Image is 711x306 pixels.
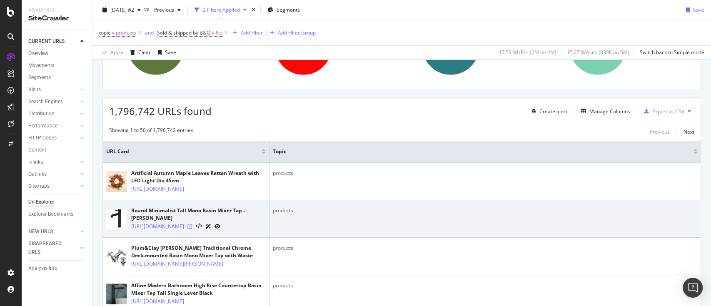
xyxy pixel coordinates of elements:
[683,278,703,298] div: Open Intercom Messenger
[28,198,54,206] div: Url Explorer
[28,97,78,106] a: Search Engines
[28,227,78,236] a: NEW URLS
[267,28,316,38] button: Add Filter Group
[99,29,110,36] span: topic
[187,224,192,229] a: Visit Online Page
[203,6,240,13] div: 2 Filters Applied
[28,7,85,14] div: Analytics
[28,49,86,58] a: Overview
[106,284,127,304] img: main image
[116,27,136,39] span: products
[28,158,43,167] div: Inlinks
[28,264,57,273] div: Analysis Info
[28,239,78,257] a: DISAPPEARED URLS
[28,85,78,94] a: Visits
[28,109,78,118] a: Distribution
[28,97,63,106] div: Search Engines
[131,297,184,306] a: [URL][DOMAIN_NAME]
[131,222,184,231] a: [URL][DOMAIN_NAME]
[109,10,250,82] div: A chart.
[278,29,316,36] div: Add Filter Group
[165,49,176,56] div: Save
[28,73,51,82] div: Segments
[28,73,86,82] a: Segments
[28,210,86,219] a: Explorer Bookmarks
[112,29,115,36] span: =
[567,49,629,56] div: 15.27 % Visits ( 839K on 5M )
[28,146,46,154] div: Content
[131,207,266,222] div: Round Minimalist Tall Mono Basin Mixer Tap - [PERSON_NAME]
[257,10,398,82] div: A chart.
[273,169,697,177] div: products
[106,171,127,192] img: main image
[273,148,681,155] span: topic
[106,148,259,155] span: URL Card
[109,104,212,118] span: 1,796,742 URLs found
[28,134,57,142] div: HTTP Codes
[131,244,266,259] div: Plum&Clay [PERSON_NAME] Traditional Chrome Deck-mounted Basin Mono Mixer Tap with Waste
[106,246,127,267] img: main image
[110,6,134,13] span: 2025 Sep. 15th #2
[216,27,222,39] span: No
[28,37,78,46] a: CURRENT URLS
[28,134,78,142] a: HTTP Codes
[578,106,630,116] button: Manage Columns
[250,6,257,14] div: times
[230,28,263,38] button: Add Filter
[106,209,127,229] img: main image
[589,108,630,115] div: Manage Columns
[28,170,78,179] a: Outlinks
[28,49,48,58] div: Overview
[131,169,266,184] div: Artificial Autumn Maple Leaves Rattan Wreath with LED Light Dia 45cm
[636,46,704,59] button: Switch back to Simple mode
[241,29,263,36] div: Add Filter
[28,210,73,219] div: Explorer Bookmarks
[539,108,567,115] div: Create alert
[684,128,694,135] div: Next
[28,158,78,167] a: Inlinks
[28,264,86,273] a: Analysis Info
[264,3,303,17] button: Segments
[131,185,184,193] a: [URL][DOMAIN_NAME]
[212,29,215,36] span: =
[28,227,53,236] div: NEW URLS
[404,10,545,82] div: A chart.
[28,198,86,206] a: Url Explorer
[99,46,123,59] button: Apply
[693,6,704,13] div: Save
[145,29,154,36] div: and
[151,3,184,17] button: Previous
[138,49,151,56] div: Clear
[144,5,151,12] span: vs
[191,3,250,17] button: 2 Filters Applied
[145,29,154,37] button: and
[277,6,300,13] span: Segments
[683,3,704,17] button: Save
[127,46,151,59] button: Clear
[640,49,704,56] div: Switch back to Simple mode
[273,244,697,252] div: products
[155,46,176,59] button: Save
[28,170,47,179] div: Outlinks
[273,282,697,289] div: products
[109,127,193,137] div: Showing 1 to 50 of 1,796,742 entries
[650,128,670,135] div: Previous
[157,29,210,36] span: Sold & shipped by B&Q
[499,49,556,56] div: 45.59 % URLs ( 2M on 4M )
[551,10,692,82] div: A chart.
[652,108,684,115] div: Export as CSV
[28,37,65,46] div: CURRENT URLS
[28,61,55,70] div: Movements
[28,61,86,70] a: Movements
[131,282,266,297] div: Affine Modern Bathroom High Rise Countertop Basin Mixer Tap Tall Single Lever Black
[28,109,55,118] div: Distribution
[110,49,123,56] div: Apply
[28,239,70,257] div: DISAPPEARED URLS
[28,14,85,23] div: SiteCrawler
[273,207,697,214] div: products
[28,182,78,191] a: Sitemaps
[151,6,174,13] span: Previous
[131,260,223,268] a: [URL][DOMAIN_NAME][PERSON_NAME]
[205,222,211,231] a: AI Url Details
[28,122,57,130] div: Performance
